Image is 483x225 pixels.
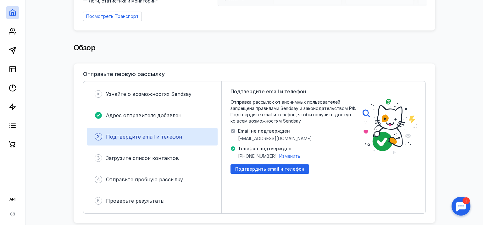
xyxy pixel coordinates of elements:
span: Подтвердить email и телефон [235,167,304,172]
span: Изменить [279,153,300,159]
span: Email не подтвержден [238,128,312,134]
span: [EMAIL_ADDRESS][DOMAIN_NAME] [238,135,312,142]
span: 4 [97,176,100,183]
a: Посмотреть Транспорт [83,12,142,21]
button: Изменить [279,153,300,159]
span: Отправьте пробную рассылку [106,176,183,183]
span: 3 [97,155,100,161]
span: 5 [97,198,100,204]
div: 1 [14,4,21,11]
span: Отправка рассылок от анонимных пользователей запрещена правилами Sendsay и законодательством РФ. ... [230,99,356,124]
span: Проверьте результаты [106,198,164,204]
h3: Отправьте первую рассылку [83,71,165,77]
span: 2 [97,134,100,140]
span: Подтвердите email и телефон [230,88,306,95]
span: Обзор [74,43,96,52]
span: Посмотреть Транспорт [86,14,139,19]
img: poster [363,99,417,154]
button: Подтвердить email и телефон [230,164,309,174]
span: Узнайте о возможностях Sendsay [106,91,192,97]
span: Подтвердите email и телефон [106,134,182,140]
span: Телефон подтвержден [238,145,300,152]
span: Загрузите список контактов [106,155,179,161]
span: [PHONE_NUMBER] [238,153,277,159]
span: Адрес отправителя добавлен [106,112,181,118]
